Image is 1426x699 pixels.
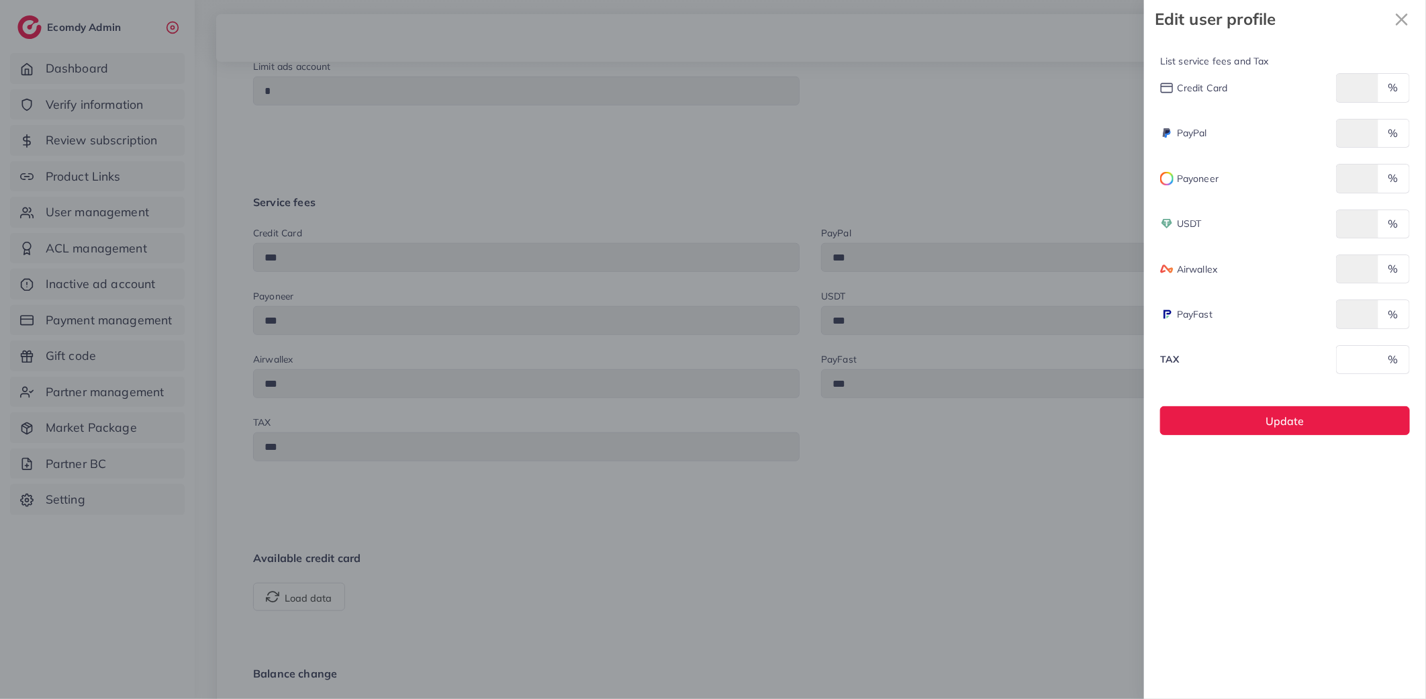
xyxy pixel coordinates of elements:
[1378,209,1410,238] div: %
[1378,345,1410,374] div: %
[1177,308,1213,321] span: PayFast
[1378,254,1410,283] div: %
[1160,126,1174,140] img: payment
[1160,308,1174,321] img: payment
[1388,6,1415,33] svg: x
[1378,299,1410,328] div: %
[1160,217,1174,230] img: payment
[1160,265,1174,274] img: payment
[1160,172,1174,185] img: payment
[1160,353,1179,366] span: TAX
[1177,217,1202,230] span: USDT
[1378,119,1410,148] div: %
[1177,126,1207,140] span: PayPal
[1177,263,1217,276] span: Airwallex
[1160,54,1410,73] legend: List service fees and Tax
[1177,81,1228,95] span: Credit card
[1155,7,1388,31] strong: Edit user profile
[1160,83,1174,94] img: payment
[1177,172,1219,185] span: Payoneer
[1378,164,1410,193] div: %
[1160,406,1410,435] button: Update
[1388,5,1415,33] button: Close
[1266,414,1304,428] span: Update
[1378,73,1410,102] div: %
